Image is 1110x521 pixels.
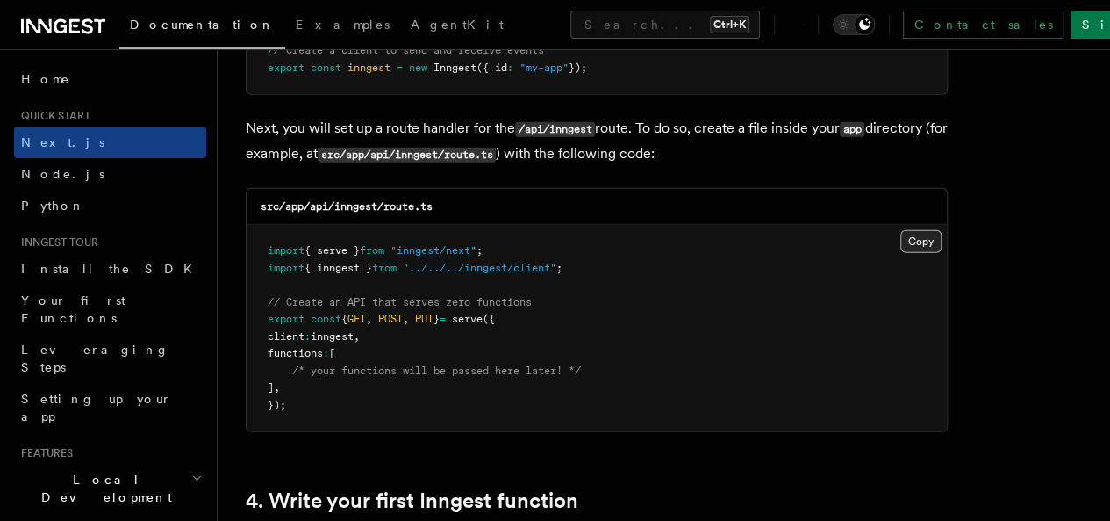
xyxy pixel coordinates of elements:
a: Node.js [14,158,206,190]
span: ; [476,244,483,257]
span: = [440,313,446,325]
span: new [409,62,427,74]
span: export [268,62,304,74]
span: }); [268,399,286,411]
a: 4. Write your first Inngest function [246,488,578,513]
span: PUT [415,313,433,325]
code: app [840,122,864,137]
span: Home [21,70,70,88]
a: Install the SDK [14,253,206,285]
a: AgentKit [400,5,514,47]
span: { [341,313,347,325]
span: , [366,313,372,325]
a: Examples [285,5,400,47]
span: POST [378,313,403,325]
a: Your first Functions [14,285,206,334]
span: Node.js [21,167,104,181]
span: Your first Functions [21,293,125,325]
span: import [268,244,304,257]
span: from [360,244,384,257]
span: "my-app" [519,62,569,74]
span: { inngest } [304,262,372,274]
span: export [268,313,304,325]
span: Inngest tour [14,235,98,250]
span: ({ [483,313,495,325]
span: }); [569,62,587,74]
code: src/app/api/inngest/route.ts [261,200,433,213]
span: /* your functions will be passed here later! */ [292,365,581,377]
a: Contact sales [903,11,1063,39]
span: : [304,330,311,343]
button: Local Development [14,464,206,513]
span: , [354,330,360,343]
a: Documentation [119,5,285,49]
span: Next.js [21,135,104,149]
span: : [323,347,329,359]
span: GET [347,313,366,325]
code: src/app/api/inngest/route.ts [318,148,496,163]
code: /api/inngest [515,122,595,137]
span: "inngest/next" [390,244,476,257]
span: inngest [311,330,354,343]
span: { serve } [304,244,360,257]
button: Copy [900,230,942,253]
span: inngest [347,62,390,74]
button: Search...Ctrl+K [570,11,760,39]
span: Inngest [433,62,476,74]
span: AgentKit [411,18,504,32]
a: Next.js [14,127,206,158]
span: serve [452,313,483,325]
span: "../../../inngest/client" [403,262,556,274]
kbd: Ctrl+K [710,16,749,33]
a: Leveraging Steps [14,334,206,383]
span: Setting up your app [21,392,172,423]
span: [ [329,347,335,359]
span: Features [14,446,73,460]
span: const [311,62,341,74]
span: const [311,313,341,325]
span: functions [268,347,323,359]
span: Leveraging Steps [21,343,169,374]
span: : [507,62,513,74]
span: // Create an API that serves zero functions [268,296,532,308]
span: = [397,62,403,74]
span: Local Development [14,471,191,506]
span: } [433,313,440,325]
span: ; [556,262,562,274]
span: Examples [296,18,390,32]
span: ] [268,381,274,394]
span: from [372,262,397,274]
span: // Create a client to send and receive events [268,44,544,56]
span: Quick start [14,109,90,123]
button: Toggle dark mode [833,14,875,35]
a: Setting up your app [14,383,206,432]
span: Install the SDK [21,262,203,276]
a: Python [14,190,206,221]
span: client [268,330,304,343]
p: Next, you will set up a route handler for the route. To do so, create a file inside your director... [246,116,948,167]
span: Documentation [130,18,275,32]
span: , [403,313,409,325]
a: Home [14,63,206,95]
span: import [268,262,304,274]
span: , [274,381,280,394]
span: Python [21,199,85,213]
span: ({ id [476,62,507,74]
